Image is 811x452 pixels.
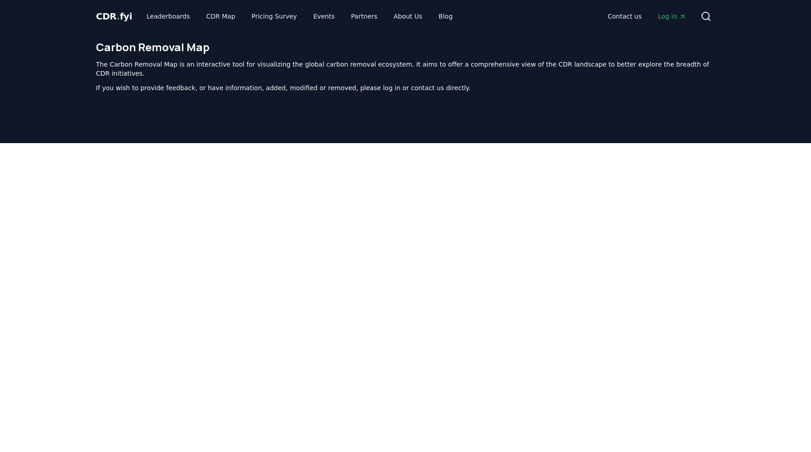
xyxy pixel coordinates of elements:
h1: Carbon Removal Map [96,40,715,54]
a: Leaderboards [139,8,197,24]
span: . [117,11,120,22]
a: Blog [431,8,460,24]
p: If you wish to provide feedback, or have information, added, modified or removed, please log in o... [96,83,715,92]
span: CDR fyi [96,11,132,22]
nav: Main [601,8,693,24]
a: Pricing Survey [244,8,304,24]
span: Log in [658,12,686,21]
a: Log in [651,8,693,24]
a: Partners [344,8,385,24]
a: About Us [386,8,429,24]
p: The Carbon Removal Map is an interactive tool for visualizing the global carbon removal ecosystem... [96,60,715,78]
a: Contact us [601,8,649,24]
a: CDR.fyi [96,10,132,23]
a: CDR Map [199,8,243,24]
a: Events [306,8,342,24]
nav: Main [139,8,460,24]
